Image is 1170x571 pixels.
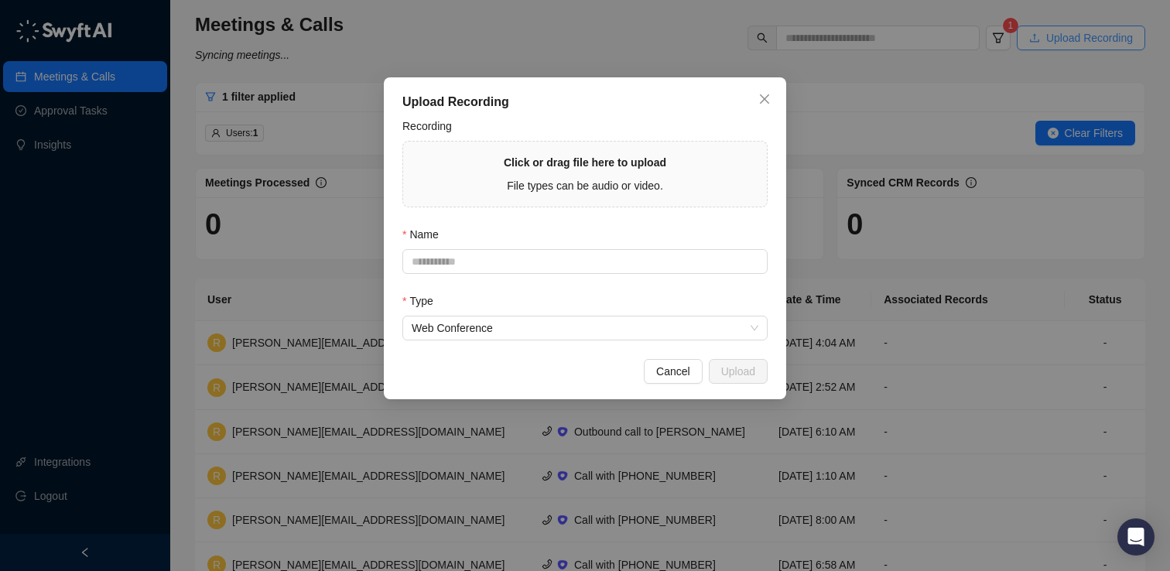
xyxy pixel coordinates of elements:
[402,249,768,274] input: Name
[402,292,444,309] label: Type
[412,316,758,340] span: Web Conference
[402,118,463,135] label: Recording
[758,93,771,105] span: close
[507,180,663,192] span: File types can be audio or video.
[402,93,768,111] div: Upload Recording
[403,142,767,207] span: Click or drag file here to uploadFile types can be audio or video.
[752,87,777,111] button: Close
[709,359,768,384] button: Upload
[504,156,666,169] strong: Click or drag file here to upload
[656,363,690,380] span: Cancel
[1117,518,1155,556] div: Open Intercom Messenger
[402,226,450,243] label: Name
[644,359,703,384] button: Cancel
